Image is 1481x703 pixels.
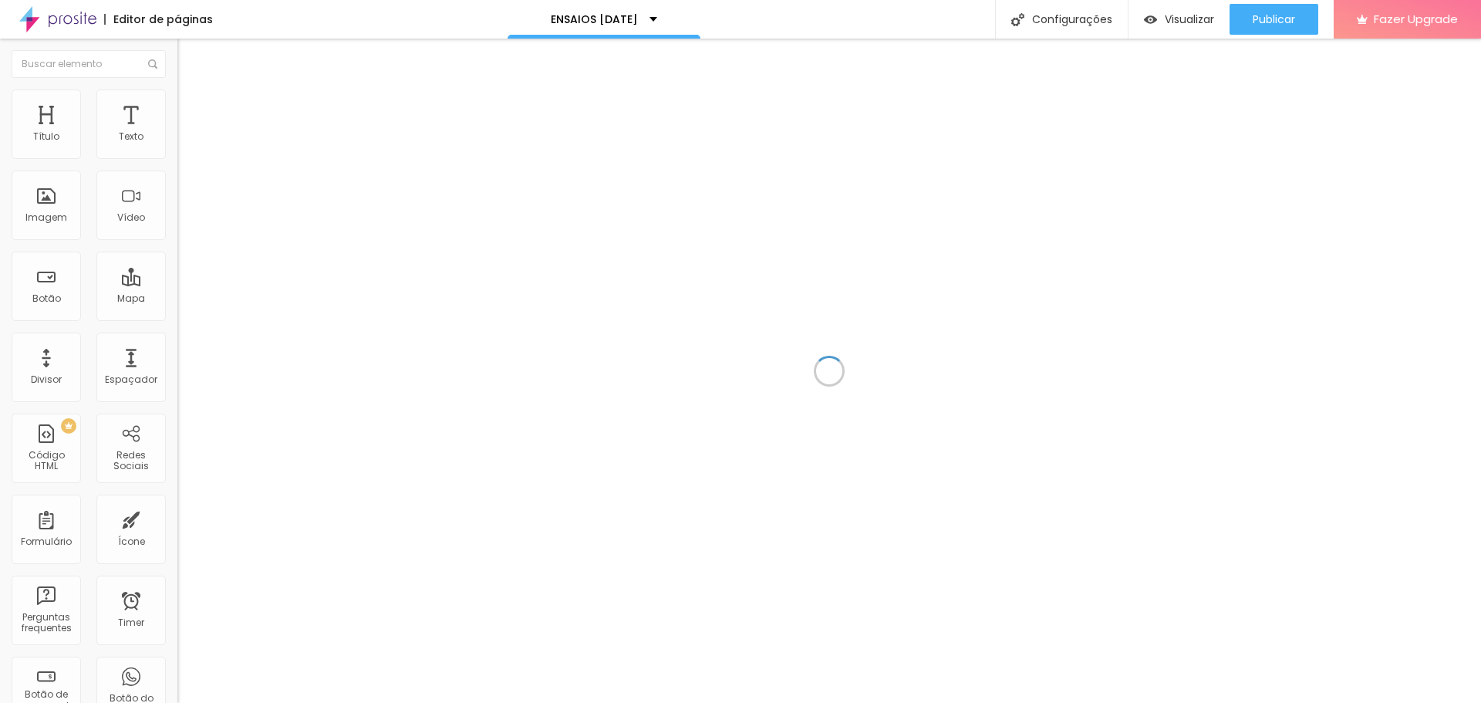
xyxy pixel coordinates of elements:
span: Visualizar [1165,13,1214,25]
input: Buscar elemento [12,50,166,78]
button: Visualizar [1128,4,1230,35]
div: Botão [32,293,61,304]
div: Mapa [117,293,145,304]
div: Texto [119,131,143,142]
span: Fazer Upgrade [1374,12,1458,25]
div: Ícone [118,536,145,547]
div: Perguntas frequentes [15,612,76,634]
img: Icone [1011,13,1024,26]
div: Código HTML [15,450,76,472]
div: Editor de páginas [104,14,213,25]
div: Título [33,131,59,142]
span: Publicar [1253,13,1295,25]
img: view-1.svg [1144,13,1157,26]
div: Redes Sociais [100,450,161,472]
button: Publicar [1230,4,1318,35]
div: Espaçador [105,374,157,385]
img: Icone [148,59,157,69]
p: ENSAIOS [DATE] [551,14,638,25]
div: Formulário [21,536,72,547]
div: Divisor [31,374,62,385]
div: Timer [118,617,144,628]
div: Imagem [25,212,67,223]
div: Vídeo [117,212,145,223]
